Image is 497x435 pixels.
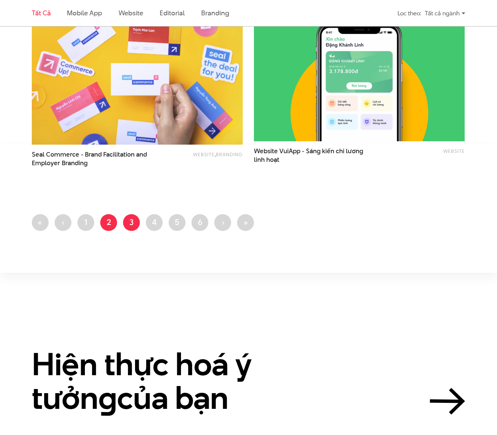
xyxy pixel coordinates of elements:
[32,8,50,18] a: Tất cả
[425,7,465,20] div: Tất cả ngành
[158,150,243,164] div: ,
[216,151,243,158] a: Branding
[191,214,208,231] a: 6
[32,150,148,167] span: Seal Commerce - Brand Facilitation and
[38,216,43,228] span: «
[32,348,294,414] h2: Hiện thực hoá ý tưởn của bạn
[443,148,465,154] a: Website
[221,216,224,228] span: ›
[32,150,148,167] a: Seal Commerce - Brand Facilitation andEmployer Branding
[160,8,185,18] a: Editorial
[254,155,279,164] span: linh hoạt
[169,214,185,231] a: 5
[119,8,143,18] a: Website
[146,214,163,231] a: 4
[67,8,102,18] a: Mobile app
[201,8,229,18] a: Branding
[243,216,248,228] span: »
[32,159,88,167] span: Employer Branding
[123,214,140,231] a: 3
[398,7,421,20] div: Lọc theo:
[193,151,215,158] a: Website
[254,147,370,164] span: Website VuiApp - Sáng kiến chi lương
[62,216,65,228] span: ‹
[98,376,117,420] en: g
[32,3,243,145] img: Rebranding SEAL ECOM Shopify
[77,214,94,231] a: 1
[32,348,465,414] a: Hiện thực hoá ý tưởngcủa bạn
[254,147,370,164] a: Website VuiApp - Sáng kiến chi lươnglinh hoạt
